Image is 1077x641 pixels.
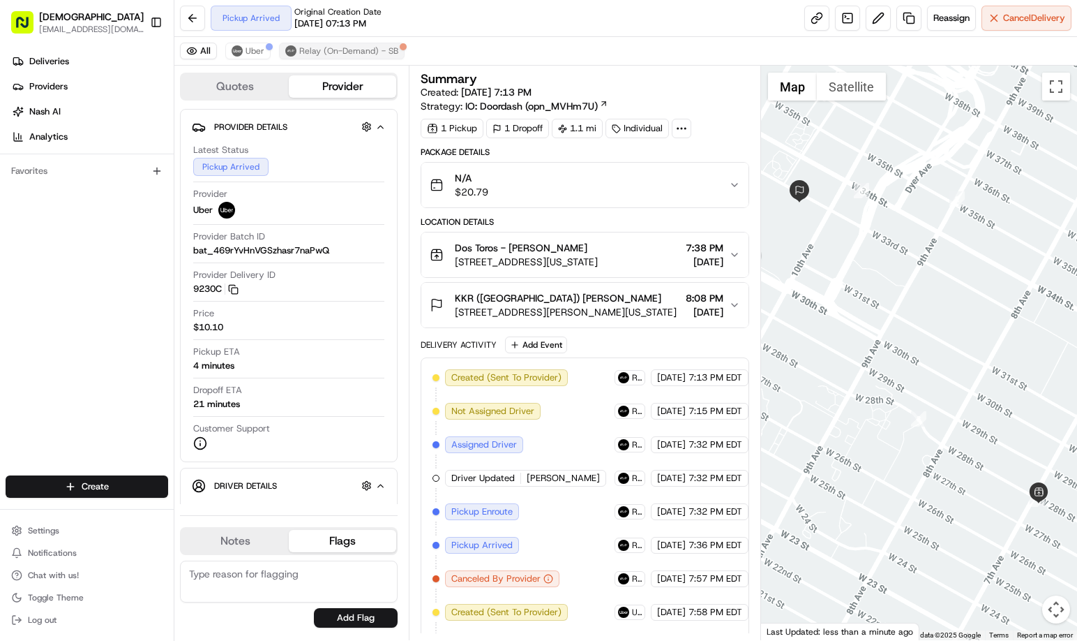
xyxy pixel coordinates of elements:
[451,472,515,485] span: Driver Updated
[421,147,749,158] div: Package Details
[193,307,214,320] span: Price
[118,204,129,215] div: 💻
[181,75,289,98] button: Quotes
[6,521,168,540] button: Settings
[1042,596,1070,624] button: Map camera controls
[688,472,742,485] span: 7:32 PM EDT
[1017,631,1073,639] a: Report a map error
[421,216,749,228] div: Location Details
[237,138,254,154] button: Start new chat
[688,539,742,552] span: 7:36 PM EDT
[761,623,919,640] div: Last Updated: less than a minute ago
[192,474,386,497] button: Driver Details
[28,547,77,559] span: Notifications
[14,14,42,42] img: Nash
[132,202,224,216] span: API Documentation
[6,566,168,585] button: Chat with us!
[768,73,817,101] button: Show street map
[98,236,169,247] a: Powered byPylon
[632,573,642,584] span: Relay (On-Demand) - SB
[299,45,398,57] span: Relay (On-Demand) - SB
[214,480,277,492] span: Driver Details
[455,305,677,319] span: [STREET_ADDRESS][PERSON_NAME][US_STATE]
[6,476,168,498] button: Create
[618,540,629,551] img: relay_logo_black.png
[461,86,532,98] span: [DATE] 7:13 PM
[505,337,567,353] button: Add Event
[451,439,517,451] span: Assigned Driver
[29,105,61,118] span: Nash AI
[451,573,541,585] span: Canceled By Provider
[552,119,603,138] div: 1.1 mi
[421,233,748,277] button: Dos Toros - [PERSON_NAME][STREET_ADDRESS][US_STATE]7:38 PM[DATE]
[180,43,217,59] button: All
[618,439,629,450] img: relay_logo_black.png
[6,50,174,73] a: Deliveries
[455,291,661,305] span: KKR ([GEOGRAPHIC_DATA]) [PERSON_NAME]
[285,45,296,57] img: relay_logo_black.png
[949,191,965,207] div: 2
[421,119,483,138] div: 1 Pickup
[618,372,629,383] img: relay_logo_black.png
[47,133,229,147] div: Start new chat
[527,472,600,485] span: [PERSON_NAME]
[193,346,240,358] span: Pickup ETA
[657,573,686,585] span: [DATE]
[294,17,366,30] span: [DATE] 07:13 PM
[657,405,686,418] span: [DATE]
[14,133,39,159] img: 1736555255976-a54dd68f-1ca7-489b-9aae-adbdc363a1c4
[981,6,1071,31] button: CancelDelivery
[618,473,629,484] img: relay_logo_black.png
[6,610,168,630] button: Log out
[193,144,248,156] span: Latest Status
[465,99,608,113] a: IO: Doordash (opn_MVHm7U)
[686,305,723,319] span: [DATE]
[279,43,405,59] button: Relay (On-Demand) - SB
[193,230,265,243] span: Provider Batch ID
[193,283,239,295] button: 9230C
[193,360,234,372] div: 4 minutes
[294,6,382,17] span: Original Creation Date
[6,6,144,39] button: [DEMOGRAPHIC_DATA][EMAIL_ADDRESS][DOMAIN_NAME]
[421,85,532,99] span: Created:
[214,121,287,133] span: Provider Details
[657,606,686,619] span: [DATE]
[632,406,642,417] span: Relay (On-Demand) - SB
[193,321,223,334] span: $10.10
[632,607,642,618] span: Uber
[765,622,811,640] img: Google
[289,75,396,98] button: Provider
[632,506,642,517] span: Relay (On-Demand) - SB
[36,90,230,105] input: Clear
[632,473,642,484] span: Relay (On-Demand) - SB
[28,202,107,216] span: Knowledge Base
[632,372,642,383] span: Relay (On-Demand) - SB
[657,472,686,485] span: [DATE]
[817,73,886,101] button: Show satellite imagery
[82,480,109,493] span: Create
[989,631,1009,639] a: Terms
[632,439,642,450] span: Relay (On-Demand) - SB
[421,99,608,113] div: Strategy:
[193,244,329,257] span: bat_469rYvHnVGSzhasr7naPwQ
[421,163,748,207] button: N/A$20.79
[451,371,562,384] span: Created (Sent To Provider)
[486,119,549,138] div: 1 Dropoff
[421,283,748,327] button: KKR ([GEOGRAPHIC_DATA]) [PERSON_NAME][STREET_ADDRESS][PERSON_NAME][US_STATE]8:08 PM[DATE]
[933,12,970,24] span: Reassign
[246,45,264,57] span: Uber
[181,530,289,552] button: Notes
[28,525,59,536] span: Settings
[451,506,513,518] span: Pickup Enroute
[39,24,144,35] span: [EMAIL_ADDRESS][DOMAIN_NAME]
[605,119,669,138] div: Individual
[455,255,598,269] span: [STREET_ADDRESS][US_STATE]
[686,291,723,305] span: 8:08 PM
[28,592,84,603] span: Toggle Theme
[686,255,723,269] span: [DATE]
[657,506,686,518] span: [DATE]
[451,539,513,552] span: Pickup Arrived
[6,543,168,563] button: Notifications
[232,45,243,57] img: uber-new-logo.jpeg
[39,10,144,24] button: [DEMOGRAPHIC_DATA]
